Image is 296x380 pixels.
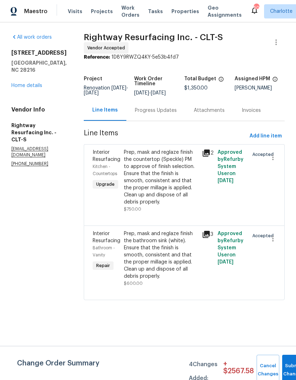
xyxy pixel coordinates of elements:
[247,130,285,143] button: Add line item
[92,107,118,114] div: Line Items
[242,107,261,114] div: Invoices
[184,76,216,81] h5: Total Budget
[252,232,276,239] span: Accepted
[272,76,278,86] span: The hpm assigned to this work order.
[93,246,115,257] span: Bathroom - Vanity
[11,35,52,40] a: All work orders
[134,91,166,96] span: -
[84,55,110,60] b: Reference:
[124,281,143,286] span: $600.00
[135,107,177,114] div: Progress Updates
[218,231,243,265] span: Approved by Refurby System User on
[218,150,243,183] span: Approved by Refurby System User on
[93,231,120,243] span: Interior Resurfacing
[11,83,42,88] a: Home details
[148,9,163,14] span: Tasks
[24,8,48,15] span: Maestro
[84,130,247,143] span: Line Items
[91,8,113,15] span: Projects
[84,33,223,42] span: Rightway Resurfacing Inc. - CLT-S
[151,91,166,96] span: [DATE]
[134,76,185,86] h5: Work Order Timeline
[194,107,225,114] div: Attachments
[93,181,117,188] span: Upgrade
[84,91,99,96] span: [DATE]
[11,106,67,113] h4: Vendor Info
[84,54,285,61] div: 1D8Y9RWZQ4KY-5e53b4fd7
[11,122,67,143] h5: Rightway Resurfacing Inc. - CLT-S
[254,4,259,11] div: 50
[93,262,113,269] span: Repair
[84,86,128,96] span: -
[121,4,139,18] span: Work Orders
[235,86,285,91] div: [PERSON_NAME]
[11,59,67,74] h5: [GEOGRAPHIC_DATA], NC 28216
[11,49,67,56] h2: [STREET_ADDRESS]
[250,132,282,141] span: Add line item
[218,76,224,86] span: The total cost of line items that have been proposed by Opendoor. This sum includes line items th...
[218,260,234,265] span: [DATE]
[208,4,242,18] span: Geo Assignments
[270,8,292,15] span: Charlotte
[93,150,120,162] span: Interior Resurfacing
[134,91,149,96] span: [DATE]
[87,44,128,51] span: Vendor Accepted
[124,230,198,280] div: Prep, mask and reglaze finish the bathroom sink (white). Ensure that the finish is smooth, consis...
[202,230,213,239] div: 3
[124,149,198,206] div: Prep, mask and reglaze finish the countertop (Speckle) PM to approve of finish selection. Ensure ...
[184,86,208,91] span: $1,350.00
[202,149,213,157] div: 2
[218,178,234,183] span: [DATE]
[124,207,141,211] span: $750.00
[93,164,117,176] span: Kitchen - Countertops
[84,76,102,81] h5: Project
[252,151,276,158] span: Accepted
[171,8,199,15] span: Properties
[84,86,128,96] span: Renovation
[111,86,126,91] span: [DATE]
[235,76,270,81] h5: Assigned HPM
[68,8,82,15] span: Visits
